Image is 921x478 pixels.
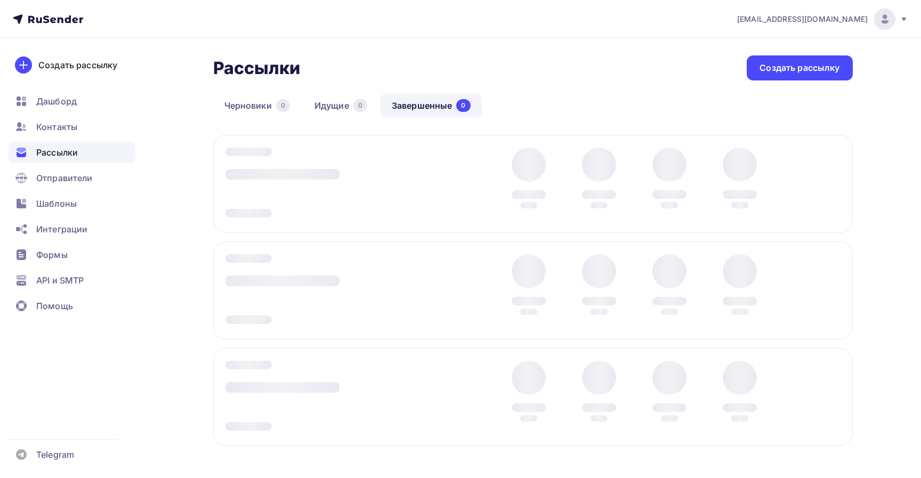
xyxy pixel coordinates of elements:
span: Контакты [36,120,77,133]
span: Помощь [36,299,73,312]
a: Контакты [9,116,135,137]
span: Дашборд [36,95,77,108]
a: [EMAIL_ADDRESS][DOMAIN_NAME] [737,9,908,30]
span: Шаблоны [36,197,77,210]
span: Формы [36,248,68,261]
a: Формы [9,244,135,265]
div: 0 [456,99,470,112]
div: Создать рассылку [38,59,117,71]
a: Дашборд [9,91,135,112]
a: Завершенные0 [381,93,482,118]
div: 0 [276,99,290,112]
a: Рассылки [9,142,135,163]
div: Создать рассылку [760,62,839,74]
a: Черновики0 [213,93,301,118]
span: Рассылки [36,146,78,159]
h2: Рассылки [213,58,301,79]
span: Интеграции [36,223,87,236]
a: Шаблоны [9,193,135,214]
a: Отправители [9,167,135,189]
span: [EMAIL_ADDRESS][DOMAIN_NAME] [737,14,868,25]
div: 0 [353,99,367,112]
span: Отправители [36,172,93,184]
a: Идущие0 [303,93,378,118]
span: API и SMTP [36,274,84,287]
span: Telegram [36,448,74,461]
